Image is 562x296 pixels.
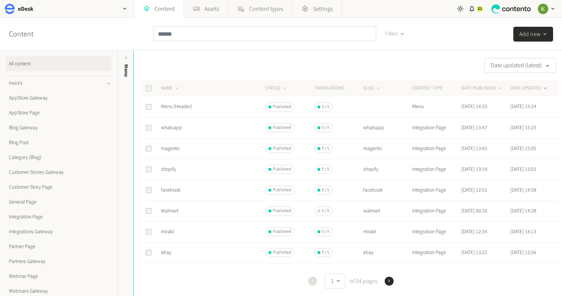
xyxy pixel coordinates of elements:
td: walmart [363,201,412,221]
a: magento [161,145,180,152]
a: whatsapp [161,124,182,131]
span: 5 / 5 [322,228,329,235]
span: Published [273,208,291,214]
span: Published [273,187,291,193]
td: Menu [412,97,461,117]
a: Category (Blog) [6,150,112,165]
span: Settings [313,4,333,13]
span: 5 / 5 [322,249,329,256]
button: NAME [161,85,180,92]
span: Published [273,145,291,152]
button: Add new [513,27,553,42]
time: [DATE] 15:03 [510,166,536,173]
td: amazon [363,263,412,284]
span: 5 / 5 [322,104,329,110]
td: Integration Page [412,159,461,180]
span: Published [273,166,291,173]
span: 5 / 5 [322,145,329,152]
button: Date updated (latest) [484,58,556,73]
a: All content [6,56,112,71]
a: Blog Gateway [6,120,112,135]
time: [DATE] 13:47 [461,124,487,131]
img: Keelin Terry [538,4,548,14]
a: Customer Story Page [6,180,112,195]
span: 5 / 5 [322,124,329,131]
time: [DATE] 13:19 [461,166,487,173]
h2: Content [9,29,51,40]
a: Integration Page [6,209,112,224]
th: Translations [314,80,363,97]
time: [DATE] 12:56 [510,249,536,256]
td: Integration Page [412,263,461,284]
time: [DATE] 15:23 [510,124,536,131]
td: whatsapp [363,117,412,138]
time: [DATE] 12:34 [461,228,487,235]
a: Walmart [161,207,178,215]
time: [DATE] 12:51 [461,186,487,194]
a: AppStore Page [6,105,112,120]
a: Blog Post [6,135,112,150]
a: Webinar Page [6,269,112,284]
td: magento [363,138,412,159]
time: [DATE] 14:58 [510,186,536,194]
button: SLUG [363,85,381,92]
a: facebook [161,186,181,194]
a: Partner Page [6,239,112,254]
time: [DATE] 14:28 [510,207,536,215]
a: ebay [161,249,171,256]
time: [DATE] 14:13 [510,228,536,235]
span: Published [273,104,291,110]
time: [DATE] 13:42 [461,145,487,152]
td: Integration Page [412,180,461,201]
a: AppStore Gateway [6,91,112,105]
a: Menu (Header) [161,103,192,110]
span: Published [273,249,291,256]
span: Published [273,124,291,131]
button: 1 [324,274,345,289]
td: mirakl [363,221,412,242]
h2: eDesk [18,4,33,13]
time: [DATE] 14:33 [461,103,487,110]
span: Filters [385,30,398,38]
time: [DATE] 15:05 [510,145,536,152]
a: Customer Stories Gateway [6,165,112,180]
span: Published [273,228,291,235]
td: Integration Page [412,138,461,159]
td: Integration Page [412,117,461,138]
a: Integrations Gateway [6,224,112,239]
span: 6 / 5 [322,208,329,214]
time: [DATE] 15:24 [510,103,536,110]
span: Content types [249,4,283,13]
span: 5 / 5 [322,166,329,173]
span: 21 [478,6,482,12]
a: Partners Gateway [6,254,112,269]
a: mirakl [161,228,174,235]
button: Filters [379,26,411,41]
span: Menu [122,64,130,77]
td: Integration Page [412,242,461,263]
td: ebay [363,242,412,263]
a: General Page [6,195,112,209]
td: Integration Page [412,221,461,242]
span: 5 / 5 [322,187,329,193]
span: of 54 pages [348,277,377,286]
td: facebook [363,180,412,201]
span: Pages [9,80,23,87]
td: shopify [363,159,412,180]
button: DATE PUBLISHED [461,85,503,92]
img: eDesk [4,4,15,14]
th: CONTENT TYPE [412,80,461,97]
button: DATE UPDATED [510,85,548,92]
td: Integration Page [412,201,461,221]
time: [DATE] 13:22 [461,249,487,256]
time: [DATE] 00:33 [461,207,487,215]
a: shopify [161,166,176,173]
button: STATUS [265,85,288,92]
